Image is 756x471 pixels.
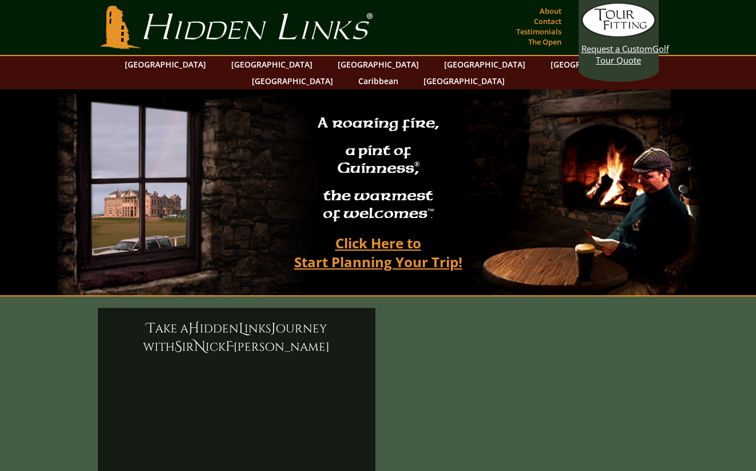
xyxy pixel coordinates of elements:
[119,56,212,73] a: [GEOGRAPHIC_DATA]
[545,56,638,73] a: [GEOGRAPHIC_DATA]
[225,56,318,73] a: [GEOGRAPHIC_DATA]
[438,56,531,73] a: [GEOGRAPHIC_DATA]
[109,319,364,356] h6: ake a idden inks ourney with ir ick [PERSON_NAME]
[188,319,200,338] span: H
[246,73,339,89] a: [GEOGRAPHIC_DATA]
[525,34,564,50] a: The Open
[581,43,652,54] span: Request a Custom
[175,338,182,356] span: S
[418,73,510,89] a: [GEOGRAPHIC_DATA]
[537,3,564,19] a: About
[283,229,474,275] a: Click Here toStart Planning Your Trip!
[239,319,244,338] span: L
[531,13,564,29] a: Contact
[581,3,656,66] a: Request a CustomGolf Tour Quote
[194,338,205,356] span: N
[353,73,404,89] a: Caribbean
[513,23,564,39] a: Testimonials
[225,338,233,356] span: F
[147,319,155,338] span: T
[310,109,446,229] h2: A roaring fire, a pint of Guinness , the warmest of welcomes™.
[332,56,425,73] a: [GEOGRAPHIC_DATA]
[271,319,276,338] span: J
